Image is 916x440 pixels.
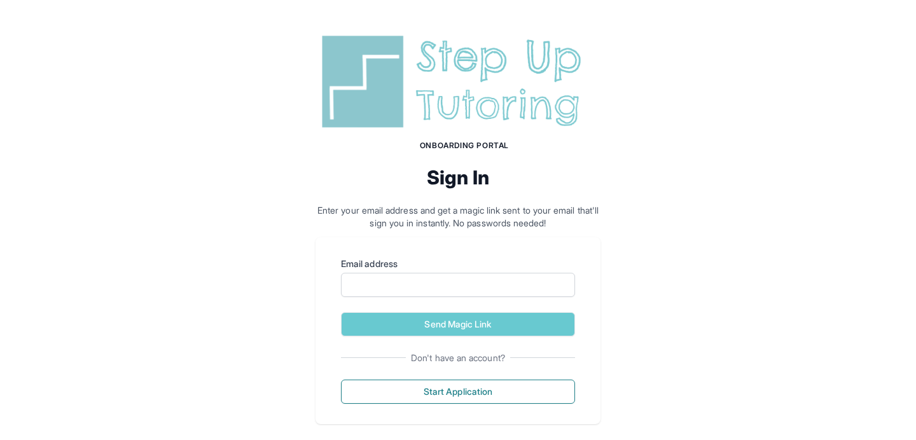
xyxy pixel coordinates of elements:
span: Don't have an account? [406,352,510,364]
button: Start Application [341,380,575,404]
img: Step Up Tutoring horizontal logo [316,31,600,133]
label: Email address [341,258,575,270]
h2: Sign In [316,166,600,189]
button: Send Magic Link [341,312,575,336]
p: Enter your email address and get a magic link sent to your email that'll sign you in instantly. N... [316,204,600,230]
h1: Onboarding Portal [328,141,600,151]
